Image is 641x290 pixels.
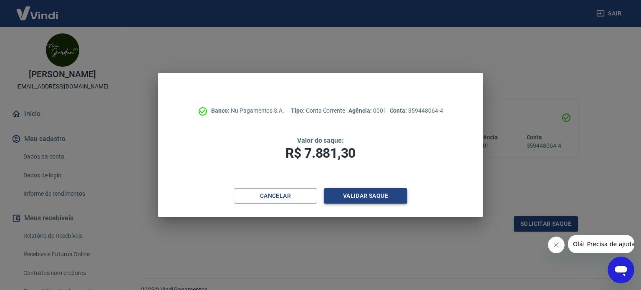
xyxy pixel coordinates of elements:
iframe: Botão para abrir a janela de mensagens [608,257,634,283]
span: Agência: [348,107,373,114]
p: Nu Pagamentos S.A. [211,106,284,115]
p: Conta Corrente [291,106,345,115]
iframe: Mensagem da empresa [568,235,634,253]
span: Valor do saque: [297,136,344,144]
iframe: Fechar mensagem [548,237,565,253]
span: Olá! Precisa de ajuda? [5,6,70,13]
p: 0001 [348,106,386,115]
span: Tipo: [291,107,306,114]
button: Cancelar [234,188,317,204]
span: Banco: [211,107,231,114]
span: Conta: [390,107,409,114]
button: Validar saque [324,188,407,204]
span: R$ 7.881,30 [285,145,356,161]
p: 359448064-4 [390,106,443,115]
